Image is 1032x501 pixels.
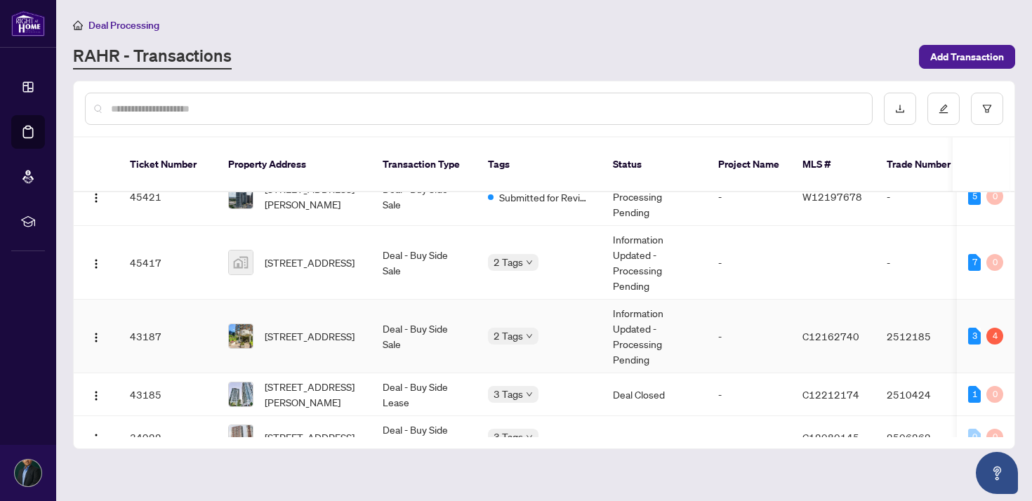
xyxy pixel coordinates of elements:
th: Transaction Type [371,138,477,192]
td: - [707,416,791,459]
span: down [526,333,533,340]
td: - [602,416,707,459]
button: download [884,93,916,125]
td: 45417 [119,226,217,300]
td: Information Updated - Processing Pending [602,226,707,300]
th: Trade Number [875,138,974,192]
td: - [875,168,974,226]
th: MLS # [791,138,875,192]
span: [STREET_ADDRESS] [265,429,355,445]
img: thumbnail-img [229,382,253,406]
span: 3 Tags [494,429,523,445]
td: Deal - Buy Side Sale [371,168,477,226]
th: Ticket Number [119,138,217,192]
span: Deal Processing [88,19,159,32]
div: 1 [968,386,981,403]
td: - [707,226,791,300]
span: W12197678 [802,190,862,203]
span: home [73,20,83,30]
div: 4 [986,328,1003,345]
th: Property Address [217,138,371,192]
div: 0 [986,386,1003,403]
span: Submitted for Review [499,189,590,205]
td: 45421 [119,168,217,226]
td: 43187 [119,300,217,373]
td: Deal - Buy Side Sale [371,300,477,373]
img: thumbnail-img [229,425,253,449]
img: Logo [91,390,102,401]
div: 7 [968,254,981,271]
div: 0 [968,429,981,446]
span: C12162740 [802,330,859,342]
td: - [707,168,791,226]
img: thumbnail-img [229,324,253,348]
a: RAHR - Transactions [73,44,232,69]
td: 34922 [119,416,217,459]
div: 3 [968,328,981,345]
button: Open asap [976,452,1018,494]
span: [STREET_ADDRESS] [265,255,355,270]
th: Tags [477,138,602,192]
button: Logo [85,325,107,347]
span: down [526,259,533,266]
span: 2 Tags [494,254,523,270]
button: Logo [85,426,107,448]
button: edit [927,93,960,125]
span: Add Transaction [930,46,1004,68]
button: Logo [85,251,107,274]
img: Logo [91,332,102,343]
span: [STREET_ADDRESS] [265,328,355,344]
span: 2 Tags [494,328,523,344]
td: New Submission - Processing Pending [602,168,707,226]
span: down [526,434,533,441]
button: Logo [85,185,107,208]
td: 2506262 [875,416,974,459]
span: 3 Tags [494,386,523,402]
button: Add Transaction [919,45,1015,69]
td: Deal Closed [602,373,707,416]
div: 5 [968,188,981,205]
td: Deal - Buy Side Lease [371,416,477,459]
span: [STREET_ADDRESS][PERSON_NAME] [265,181,360,212]
td: 2512185 [875,300,974,373]
span: filter [982,104,992,114]
td: - [875,226,974,300]
span: C12080145 [802,431,859,443]
img: Logo [91,258,102,269]
td: Deal - Buy Side Lease [371,373,477,416]
img: Profile Icon [15,460,41,486]
td: Information Updated - Processing Pending [602,300,707,373]
span: [STREET_ADDRESS][PERSON_NAME] [265,379,360,410]
td: - [707,300,791,373]
div: 0 [986,429,1003,446]
img: logo [11,11,45,36]
span: C12212174 [802,388,859,401]
img: Logo [91,433,102,444]
td: Deal - Buy Side Sale [371,226,477,300]
span: down [526,391,533,398]
button: filter [971,93,1003,125]
span: edit [939,104,948,114]
th: Status [602,138,707,192]
img: thumbnail-img [229,185,253,208]
th: Project Name [707,138,791,192]
td: 2510424 [875,373,974,416]
div: 0 [986,188,1003,205]
div: 0 [986,254,1003,271]
img: thumbnail-img [229,250,253,274]
button: Logo [85,383,107,406]
img: Logo [91,192,102,203]
td: 43185 [119,373,217,416]
td: - [707,373,791,416]
span: download [895,104,905,114]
